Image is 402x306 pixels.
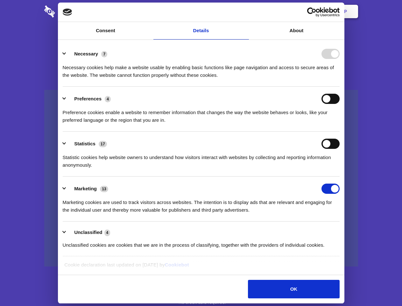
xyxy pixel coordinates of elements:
div: Preference cookies enable a website to remember information that changes the way the website beha... [63,104,340,124]
iframe: Drift Widget Chat Controller [370,274,394,298]
span: 13 [100,186,108,192]
a: About [249,22,344,40]
button: OK [248,280,339,298]
div: Necessary cookies help make a website usable by enabling basic functions like page navigation and... [63,59,340,79]
a: Login [289,2,316,21]
button: Marketing (13) [63,184,112,194]
label: Marketing [74,186,97,191]
span: 4 [105,96,111,102]
img: logo-wordmark-white-trans-d4663122ce5f474addd5e946df7df03e33cb6a1c49d2221995e7729f52c070b2.svg [44,5,99,18]
a: Contact [258,2,287,21]
img: logo [63,9,72,16]
button: Necessary (7) [63,49,111,59]
button: Preferences (4) [63,94,115,104]
a: Consent [58,22,153,40]
h4: Auto-redaction of sensitive data, encrypted data sharing and self-destructing private chats. Shar... [44,58,358,79]
div: Statistic cookies help website owners to understand how visitors interact with websites by collec... [63,149,340,169]
span: 17 [99,141,107,147]
label: Necessary [74,51,98,56]
a: Cookiebot [165,262,189,267]
a: Pricing [187,2,215,21]
div: Marketing cookies are used to track visitors across websites. The intention is to display ads tha... [63,194,340,214]
a: Wistia video thumbnail [44,90,358,267]
label: Statistics [74,141,95,146]
span: 4 [104,229,110,236]
div: Unclassified cookies are cookies that we are in the process of classifying, together with the pro... [63,237,340,249]
label: Preferences [74,96,102,101]
button: Unclassified (4) [63,229,114,237]
a: Usercentrics Cookiebot - opens in a new window [284,7,340,17]
div: Cookie declaration last updated on [DATE] by [60,261,342,273]
button: Statistics (17) [63,139,111,149]
h1: Eliminate Slack Data Loss. [44,29,358,52]
span: 7 [101,51,107,57]
a: Details [153,22,249,40]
